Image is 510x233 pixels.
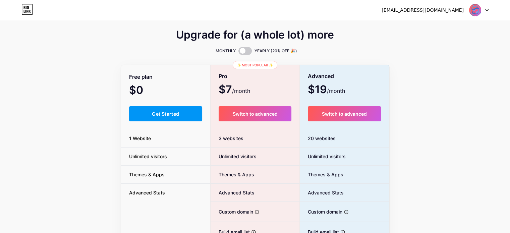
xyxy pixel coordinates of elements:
[308,106,381,121] button: Switch to advanced
[232,111,277,117] span: Switch to advanced
[121,153,175,160] span: Unlimited visitors
[211,189,254,196] span: Advanced Stats
[322,111,367,117] span: Switch to advanced
[300,208,342,215] span: Custom domain
[219,85,250,95] span: $7
[216,48,236,54] span: MONTHLY
[308,70,334,82] span: Advanced
[382,7,464,14] div: [EMAIL_ADDRESS][DOMAIN_NAME]
[254,48,297,54] span: YEARLY (20% OFF 🎉)
[129,86,161,96] span: $0
[211,153,257,160] span: Unlimited visitors
[300,189,344,196] span: Advanced Stats
[233,61,277,69] div: ✨ Most popular ✨
[211,129,299,148] div: 3 websites
[219,70,227,82] span: Pro
[300,153,346,160] span: Unlimited visitors
[300,171,343,178] span: Themes & Apps
[121,171,173,178] span: Themes & Apps
[121,189,173,196] span: Advanced Stats
[121,135,159,142] span: 1 Website
[327,87,345,95] span: /month
[211,208,253,215] span: Custom domain
[211,171,254,178] span: Themes & Apps
[129,71,153,83] span: Free plan
[129,106,203,121] button: Get Started
[219,106,291,121] button: Switch to advanced
[232,87,250,95] span: /month
[300,129,389,148] div: 20 websites
[176,31,334,39] span: Upgrade for (a whole lot) more
[152,111,179,117] span: Get Started
[469,4,481,16] img: drugrehabcenter
[308,85,345,95] span: $19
